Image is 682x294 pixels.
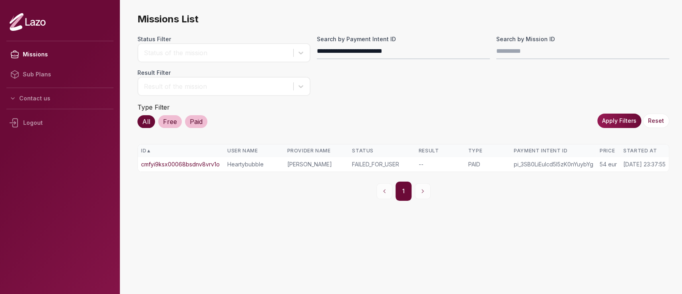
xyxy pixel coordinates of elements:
div: Status [352,148,412,154]
button: 1 [396,182,412,201]
div: Started At [623,148,666,154]
label: Search by Mission ID [496,35,669,43]
a: Missions [6,44,113,64]
div: Result [419,148,462,154]
div: Price [600,148,617,154]
div: [PERSON_NAME] [287,160,346,168]
div: 54 eur [600,160,617,168]
label: Search by Payment Intent ID [317,35,490,43]
span: Missions List [137,13,669,26]
div: Status of the mission [144,48,289,58]
div: Type [468,148,507,154]
label: Status Filter [137,35,310,43]
div: [DATE] 23:37:55 [623,160,666,168]
div: FAILED_FOR_USER [352,160,412,168]
div: Payment Intent ID [514,148,593,154]
div: PAID [468,160,507,168]
label: Type Filter [137,103,170,111]
button: Contact us [6,91,113,106]
div: All [137,115,155,128]
div: pi_3SB0LiEulcd5I5zK0nYuybYg [514,160,593,168]
div: ID [141,148,221,154]
div: User Name [227,148,280,154]
div: Free [158,115,182,128]
a: Sub Plans [6,64,113,84]
div: Provider Name [287,148,346,154]
span: ▲ [146,148,151,154]
div: Heartybubble [227,160,280,168]
div: Logout [6,112,113,133]
div: Result of the mission [144,82,289,91]
div: Paid [185,115,207,128]
button: Reset [643,114,669,128]
button: Apply Filters [597,114,641,128]
a: cmfyi9ksx00068bsdnv8vrv1o [141,160,220,168]
label: Result Filter [137,69,310,77]
div: -- [419,160,462,168]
